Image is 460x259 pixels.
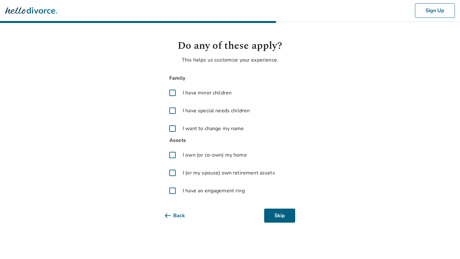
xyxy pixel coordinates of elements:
span: I want to change my name [183,125,244,132]
span: I have minor children [183,89,232,97]
button: Skip [264,209,295,223]
p: This helps us customize your experience. [165,56,295,64]
span: Assets [165,136,295,145]
span: I have an engagement ring [183,187,245,195]
h1: Do any of these apply? [165,38,295,54]
span: I own (or co-own) my home [183,151,247,159]
span: Family [165,74,295,83]
span: I have special needs children [183,107,250,115]
iframe: Chat Widget [428,228,460,259]
button: Sign Up [415,3,455,18]
button: Back [165,209,195,223]
span: I (or my spouse) own retirement assets [183,169,275,177]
